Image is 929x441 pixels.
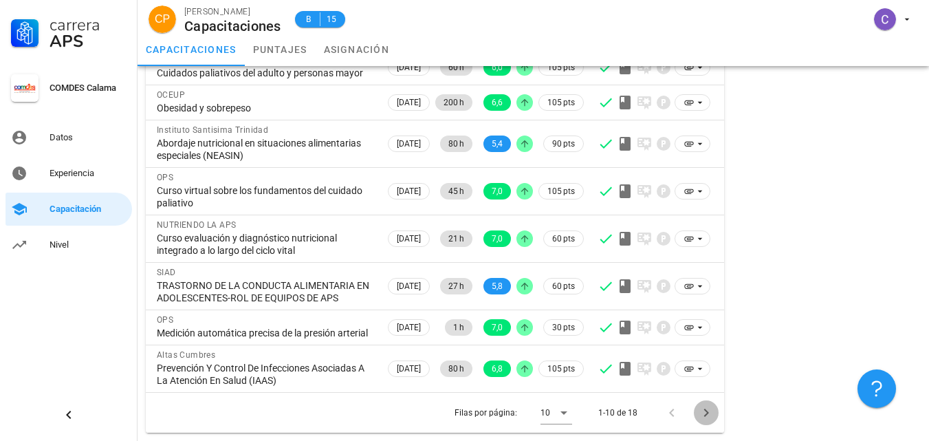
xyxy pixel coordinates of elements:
span: 6,8 [492,361,503,377]
a: asignación [316,33,398,66]
span: SIAD [157,268,176,277]
div: Capacitaciones [184,19,281,34]
span: 7,0 [492,183,503,200]
a: capacitaciones [138,33,245,66]
div: Capacitación [50,204,127,215]
span: [DATE] [397,279,421,294]
span: Instituto Santisima Trinidad [157,125,268,135]
span: 80 h [448,136,464,152]
span: 5,8 [492,278,503,294]
span: 60 pts [552,232,575,246]
span: 45 h [448,183,464,200]
span: [DATE] [397,231,421,246]
a: Capacitación [6,193,132,226]
span: 15 [326,12,337,26]
span: NUTRIENDO LA APS [157,220,236,230]
a: Experiencia [6,157,132,190]
a: puntajes [245,33,316,66]
span: OPS [157,315,173,325]
div: Medición automática precisa de la presión arterial [157,327,374,339]
span: 90 pts [552,137,575,151]
div: Nivel [50,239,127,250]
span: [DATE] [397,60,421,75]
span: 105 pts [547,362,575,376]
span: 1 h [453,319,464,336]
span: 105 pts [547,61,575,74]
span: 6,0 [492,59,503,76]
div: Datos [50,132,127,143]
span: [DATE] [397,136,421,151]
span: 7,0 [492,230,503,247]
div: Obesidad y sobrepeso [157,102,374,114]
div: APS [50,33,127,50]
span: 60 pts [552,279,575,293]
span: B [303,12,314,26]
span: Altas Cumbres [157,350,215,360]
span: 7,0 [492,319,503,336]
div: 10Filas por página: [540,402,572,424]
span: CP [155,6,170,33]
span: 5,4 [492,136,503,152]
div: Cuidados paliativos del adulto y personas mayor [157,67,374,79]
span: [DATE] [397,95,421,110]
div: [PERSON_NAME] [184,5,281,19]
div: Prevención Y Control De Infecciones Asociadas A La Atención En Salud (IAAS) [157,362,374,387]
span: 80 h [448,361,464,377]
a: Datos [6,121,132,154]
span: 60 h [448,59,464,76]
div: avatar [874,8,896,30]
div: 10 [540,407,550,419]
div: COMDES Calama [50,83,127,94]
span: OCEUP [157,90,185,100]
div: Filas por página: [455,393,572,433]
span: [DATE] [397,184,421,199]
span: 105 pts [547,96,575,109]
span: 27 h [448,278,464,294]
a: Nivel [6,228,132,261]
div: 1-10 de 18 [598,407,637,419]
div: Carrera [50,17,127,33]
div: Experiencia [50,168,127,179]
span: 6,6 [492,94,503,111]
div: TRASTORNO DE LA CONDUCTA ALIMENTARIA EN ADOLESCENTES-ROL DE EQUIPOS DE APS [157,279,374,304]
span: OPS [157,173,173,182]
span: 30 pts [552,321,575,334]
span: 105 pts [547,184,575,198]
div: Curso virtual sobre los fundamentos del cuidado paliativo [157,184,374,209]
div: avatar [149,6,176,33]
span: [DATE] [397,320,421,335]
span: [DATE] [397,361,421,376]
div: Abordaje nutricional en situaciones alimentarias especiales (NEASIN) [157,137,374,162]
div: Curso evaluación y diagnóstico nutricional integrado a lo largo del ciclo vital [157,232,374,257]
span: 200 h [444,94,464,111]
span: 21 h [448,230,464,247]
button: Página siguiente [694,400,719,425]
